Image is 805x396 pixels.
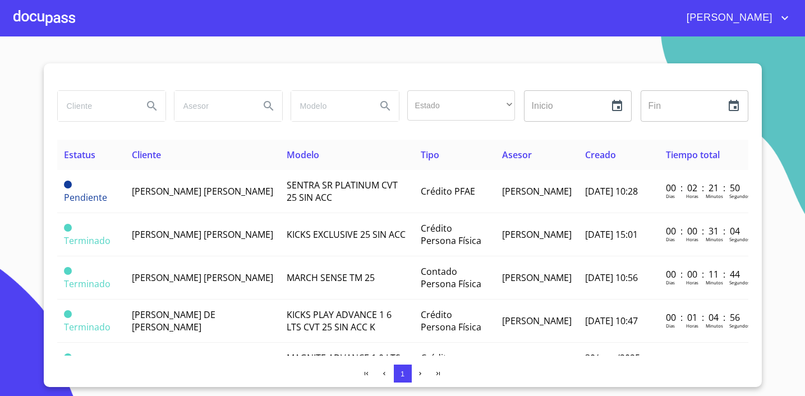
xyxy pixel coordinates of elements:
span: Crédito Persona Física [421,222,481,247]
span: Crédito Persona Física [421,308,481,333]
span: Crédito PFAE [421,185,475,197]
span: [DATE] 15:01 [585,228,638,241]
span: Estatus [64,149,95,161]
span: Terminado [64,234,111,247]
input: search [291,91,367,121]
span: MARCH SENSE TM 25 [287,271,375,284]
span: Contado Persona Física [421,265,481,290]
span: MAGNITE ADVANCE 1 0 LTS CVT 25 [287,352,401,376]
button: Search [255,93,282,119]
span: [PERSON_NAME] DE [PERSON_NAME] [132,308,215,333]
p: Horas [686,323,698,329]
span: Terminado [64,267,72,275]
p: Horas [686,193,698,199]
p: Minutos [706,279,723,286]
input: search [174,91,251,121]
span: 30/ago./2025 17:03 [585,352,640,376]
span: [PERSON_NAME] [PERSON_NAME] [132,228,273,241]
span: Asesor [502,149,532,161]
span: [PERSON_NAME] [678,9,778,27]
p: Segundos [729,323,750,329]
p: Horas [686,236,698,242]
p: Segundos [729,236,750,242]
span: [DATE] 10:56 [585,271,638,284]
button: account of current user [678,9,792,27]
span: Terminado [64,310,72,318]
span: [PERSON_NAME] [502,185,572,197]
span: Creado [585,149,616,161]
span: Pendiente [64,191,107,204]
span: Terminado [64,224,72,232]
p: Minutos [706,323,723,329]
span: Modelo [287,149,319,161]
span: [PERSON_NAME] [502,315,572,327]
p: Dias [666,323,675,329]
p: 00 : 02 : 21 : 50 [666,182,742,194]
span: SENTRA SR PLATINUM CVT 25 SIN ACC [287,179,398,204]
span: Terminado [64,321,111,333]
p: 00 : 00 : 31 : 04 [666,225,742,237]
span: Terminado [64,278,111,290]
p: Horas [686,279,698,286]
span: Cliente [132,149,161,161]
span: Pendiente [64,181,72,188]
p: Segundos [729,193,750,199]
span: KICKS PLAY ADVANCE 1 6 LTS CVT 25 SIN ACC K [287,308,392,333]
p: Dias [666,193,675,199]
p: 00 : 00 : 52 : 13 [666,354,742,367]
span: 1 [401,370,404,378]
span: KICKS EXCLUSIVE 25 SIN ACC [287,228,406,241]
p: 00 : 01 : 04 : 56 [666,311,742,324]
p: Dias [666,279,675,286]
span: Terminado [64,353,72,361]
p: Minutos [706,193,723,199]
span: [PERSON_NAME] [502,228,572,241]
span: [DATE] 10:47 [585,315,638,327]
p: Dias [666,236,675,242]
span: [PERSON_NAME] [502,271,572,284]
span: [PERSON_NAME] [PERSON_NAME] [132,271,273,284]
span: Tipo [421,149,439,161]
p: Segundos [729,279,750,286]
span: [DATE] 10:28 [585,185,638,197]
span: Tiempo total [666,149,720,161]
span: Crédito Persona Física [421,352,481,376]
div: ​ [407,90,515,121]
span: [PERSON_NAME] [PERSON_NAME] [132,185,273,197]
button: Search [372,93,399,119]
button: 1 [394,365,412,383]
button: Search [139,93,165,119]
p: Minutos [706,236,723,242]
input: search [58,91,134,121]
p: 00 : 00 : 11 : 44 [666,268,742,280]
